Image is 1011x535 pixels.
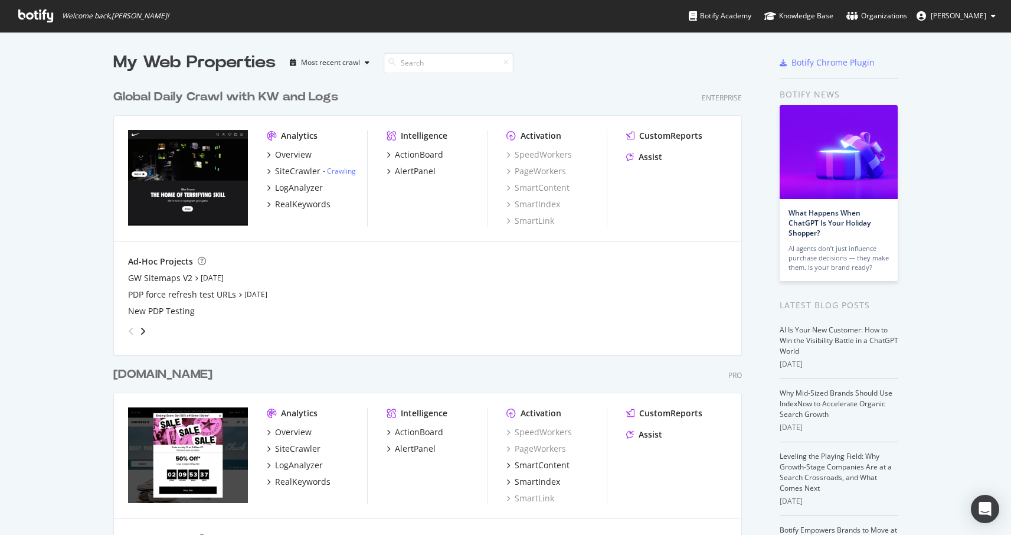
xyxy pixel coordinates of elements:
[780,496,898,507] div: [DATE]
[267,165,356,177] a: SiteCrawler- Crawling
[515,459,570,471] div: SmartContent
[780,105,898,199] img: What Happens When ChatGPT Is Your Holiday Shopper?
[201,273,224,283] a: [DATE]
[327,166,356,176] a: Crawling
[387,426,443,438] a: ActionBoard
[506,165,566,177] a: PageWorkers
[907,6,1005,25] button: [PERSON_NAME]
[931,11,986,21] span: Edward Turner
[267,198,331,210] a: RealKeywords
[113,89,343,106] a: Global Daily Crawl with KW and Logs
[506,182,570,194] a: SmartContent
[384,53,513,73] input: Search
[62,11,169,21] span: Welcome back, [PERSON_NAME] !
[285,53,374,72] button: Most recent crawl
[626,130,702,142] a: CustomReports
[780,299,898,312] div: Latest Blog Posts
[387,443,436,455] a: AlertPanel
[702,93,742,103] div: Enterprise
[128,407,248,503] img: www.converse.com
[780,359,898,370] div: [DATE]
[846,10,907,22] div: Organizations
[639,407,702,419] div: CustomReports
[506,149,572,161] a: SpeedWorkers
[128,272,192,284] a: GW Sitemaps V2
[506,215,554,227] a: SmartLink
[113,51,276,74] div: My Web Properties
[788,244,889,272] div: AI agents don’t just influence purchase decisions — they make them. Is your brand ready?
[521,407,561,419] div: Activation
[281,130,318,142] div: Analytics
[401,130,447,142] div: Intelligence
[395,426,443,438] div: ActionBoard
[764,10,833,22] div: Knowledge Base
[395,149,443,161] div: ActionBoard
[395,165,436,177] div: AlertPanel
[301,59,360,66] div: Most recent crawl
[780,451,892,493] a: Leveling the Playing Field: Why Growth-Stage Companies Are at a Search Crossroads, and What Comes...
[275,165,320,177] div: SiteCrawler
[506,476,560,488] a: SmartIndex
[515,476,560,488] div: SmartIndex
[113,366,217,383] a: [DOMAIN_NAME]
[267,459,323,471] a: LogAnalyzer
[780,57,875,68] a: Botify Chrome Plugin
[521,130,561,142] div: Activation
[780,325,898,356] a: AI Is Your New Customer: How to Win the Visibility Battle in a ChatGPT World
[387,149,443,161] a: ActionBoard
[626,151,662,163] a: Assist
[506,492,554,504] a: SmartLink
[128,289,236,301] div: PDP force refresh test URLs
[971,495,999,523] div: Open Intercom Messenger
[689,10,751,22] div: Botify Academy
[139,325,147,337] div: angle-right
[275,476,331,488] div: RealKeywords
[639,151,662,163] div: Assist
[780,388,892,419] a: Why Mid-Sized Brands Should Use IndexNow to Accelerate Organic Search Growth
[275,459,323,471] div: LogAnalyzer
[639,130,702,142] div: CustomReports
[780,88,898,101] div: Botify news
[275,443,320,455] div: SiteCrawler
[728,370,742,380] div: Pro
[506,443,566,455] a: PageWorkers
[128,305,195,317] a: New PDP Testing
[395,443,436,455] div: AlertPanel
[113,89,338,106] div: Global Daily Crawl with KW and Logs
[267,476,331,488] a: RealKeywords
[275,198,331,210] div: RealKeywords
[401,407,447,419] div: Intelligence
[506,198,560,210] a: SmartIndex
[780,422,898,433] div: [DATE]
[267,443,320,455] a: SiteCrawler
[323,166,356,176] div: -
[791,57,875,68] div: Botify Chrome Plugin
[626,429,662,441] a: Assist
[387,165,436,177] a: AlertPanel
[128,130,248,226] img: nike.com
[123,322,139,341] div: angle-left
[275,182,323,194] div: LogAnalyzer
[788,208,871,238] a: What Happens When ChatGPT Is Your Holiday Shopper?
[506,426,572,438] a: SpeedWorkers
[275,149,312,161] div: Overview
[267,149,312,161] a: Overview
[626,407,702,419] a: CustomReports
[267,426,312,438] a: Overview
[267,182,323,194] a: LogAnalyzer
[506,459,570,471] a: SmartContent
[244,289,267,299] a: [DATE]
[639,429,662,441] div: Assist
[113,366,212,383] div: [DOMAIN_NAME]
[281,407,318,419] div: Analytics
